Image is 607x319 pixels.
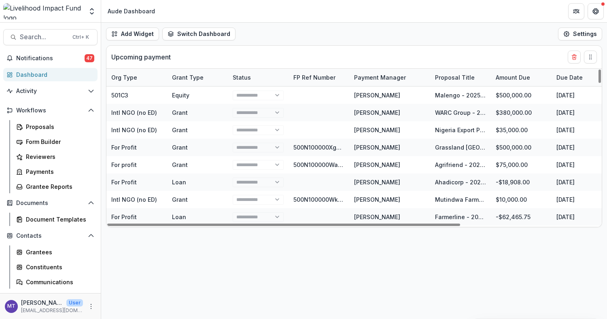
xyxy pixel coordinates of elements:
span: Workflows [16,107,85,114]
div: Malengo - 2025 Investment [435,91,486,99]
a: Grantee Reports [13,180,98,193]
div: [PERSON_NAME] [354,108,400,117]
div: Proposals [26,123,91,131]
div: Grantee Reports [26,182,91,191]
div: Amount Due [491,69,552,86]
div: FP Ref Number [289,69,349,86]
button: Notifications47 [3,52,98,65]
span: Contacts [16,232,85,239]
div: -$18,908.00 [491,173,552,191]
div: Payment Manager [349,69,430,86]
div: Muthoni Thuo [7,304,15,309]
button: Open Workflows [3,104,98,117]
p: [PERSON_NAME] [21,298,63,307]
a: Form Builder [13,135,98,148]
div: Intl NGO (no ED) [111,108,157,117]
div: Form Builder [26,137,91,146]
div: Grant [172,143,188,152]
div: Proposal Title [430,73,480,82]
div: Aude Dashboard [108,7,155,15]
div: For Profit [111,178,137,186]
div: -$62,465.75 [491,208,552,226]
p: User [66,299,83,306]
div: $35,000.00 [491,121,552,139]
div: $500,000.00 [491,139,552,156]
div: Constituents [26,263,91,271]
div: [PERSON_NAME] [354,143,400,152]
div: [PERSON_NAME] [354,161,400,169]
div: Org type [106,69,167,86]
div: [PERSON_NAME] [354,91,400,99]
div: Loan [172,178,186,186]
span: Search... [20,33,68,41]
button: Drag [584,51,597,63]
button: Open Contacts [3,229,98,242]
div: For Profit [111,213,137,221]
div: Grant Type [167,69,228,86]
p: [EMAIL_ADDRESS][DOMAIN_NAME] [21,307,83,314]
a: Grantees [13,245,98,259]
a: Communications [13,275,98,289]
a: Dashboard [3,68,98,81]
div: Agrifriend - 2025 Follow on funding [435,161,486,169]
div: Loan [172,213,186,221]
div: Ctrl + K [71,33,91,42]
div: Status [228,69,289,86]
div: Communications [26,278,91,286]
div: 501C3 [111,91,128,99]
a: Document Templates [13,213,98,226]
div: Grassland [GEOGRAPHIC_DATA] - 2025 Grant (co-funding with Rippleworks) [435,143,486,152]
div: WARC Group - 2025 Investment [435,108,486,117]
button: Settings [558,27,602,40]
div: Due Date [552,73,588,82]
div: Status [228,73,256,82]
span: Activity [16,88,85,95]
button: Delete card [568,51,581,63]
div: For profit [111,161,137,169]
span: 47 [85,54,94,62]
span: Documents [16,200,85,207]
div: Payments [26,167,91,176]
div: Grant [172,108,188,117]
div: Grant Type [167,73,208,82]
a: Reviewers [13,150,98,163]
div: Amount Due [491,73,535,82]
div: Intl NGO (no ED) [111,195,157,204]
div: FP Ref Number [289,73,340,82]
div: Ahadicorp - 2024 Loan [435,178,486,186]
div: Reviewers [26,152,91,161]
div: Dashboard [16,70,91,79]
button: Partners [568,3,584,19]
div: $380,000.00 [491,104,552,121]
img: Livelihood Impact Fund logo [3,3,83,19]
p: Upcoming payment [111,52,171,62]
button: More [86,302,96,311]
div: Grant [172,195,188,204]
div: 500N100000WanXfIAJ [293,161,344,169]
div: Mutindwa Farmers Cooperative - 2025 - Goodbye [PERSON_NAME] [435,195,486,204]
a: Constituents [13,260,98,274]
a: Payments [13,165,98,178]
button: Open Data & Reporting [3,292,98,305]
div: Intl NGO (no ED) [111,126,157,134]
span: Notifications [16,55,85,62]
button: Open Activity [3,85,98,97]
button: Open entity switcher [86,3,98,19]
div: [PERSON_NAME] [354,126,400,134]
div: $500,000.00 [491,226,552,243]
div: Document Templates [26,215,91,224]
div: $75,000.00 [491,156,552,173]
div: Equity [172,91,189,99]
div: For Profit [111,143,137,152]
div: [PERSON_NAME] [354,213,400,221]
div: Proposal Title [430,69,491,86]
div: 500N100000WkeRTIAZ [293,195,344,204]
div: Nigeria Export Promotion Council - 2025 GTKY [435,126,486,134]
button: Switch Dashboard [162,27,236,40]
